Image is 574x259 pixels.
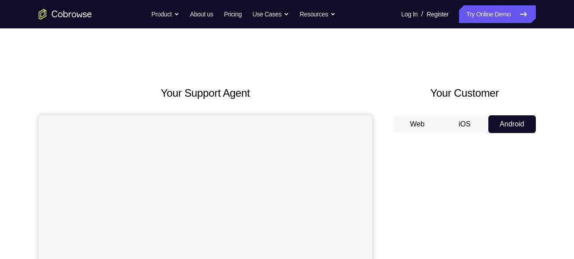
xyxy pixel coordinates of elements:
a: Register [427,5,448,23]
button: Web [394,115,441,133]
a: Log In [401,5,418,23]
span: / [421,9,423,20]
a: Pricing [224,5,241,23]
a: Go to the home page [39,9,92,20]
h2: Your Customer [394,85,536,101]
button: iOS [441,115,488,133]
h2: Your Support Agent [39,85,372,101]
button: Resources [300,5,336,23]
button: Product [151,5,179,23]
a: About us [190,5,213,23]
a: Try Online Demo [459,5,535,23]
button: Use Cases [253,5,289,23]
button: Android [488,115,536,133]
